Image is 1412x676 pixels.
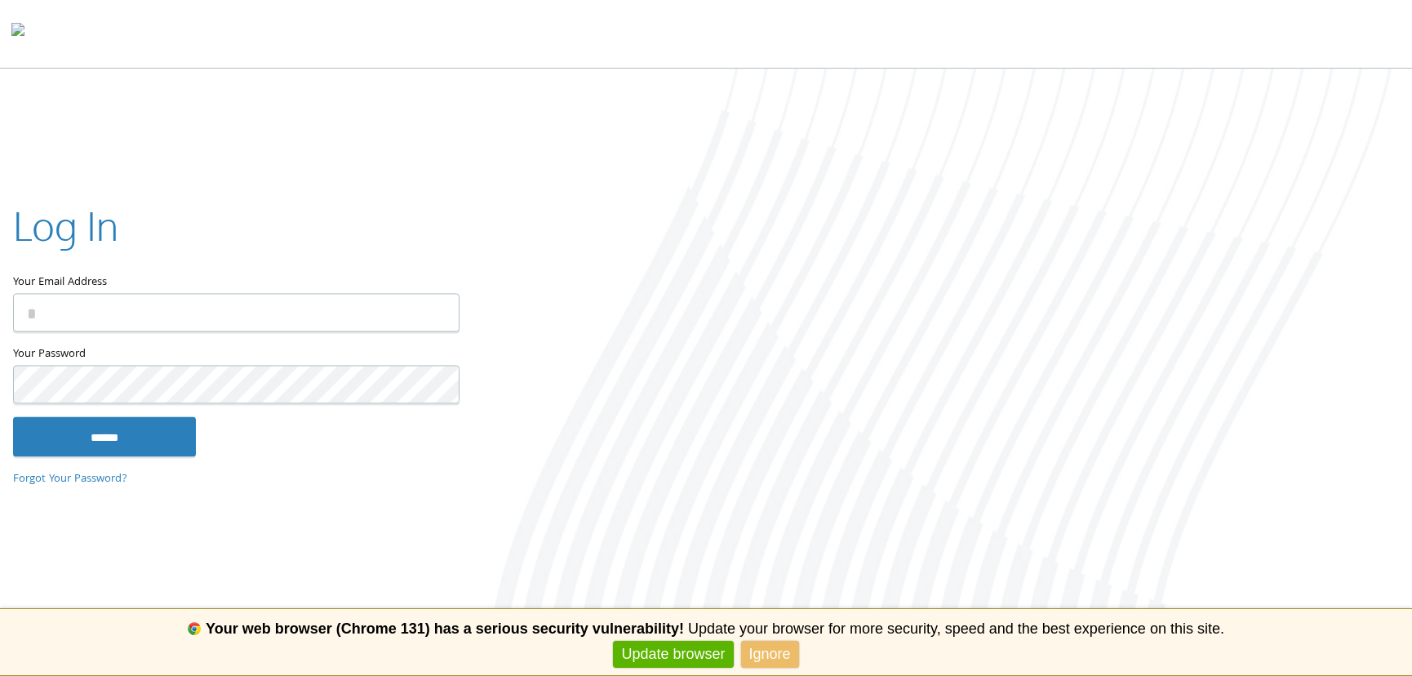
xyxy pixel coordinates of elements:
[13,198,118,253] h2: Log In
[11,17,24,50] img: todyl-logo-dark.svg
[741,641,799,668] a: Ignore
[688,620,1224,637] span: Update your browser for more security, speed and the best experience on this site.
[13,470,127,488] a: Forgot Your Password?
[206,620,684,637] b: Your web browser (Chrome 131) has a serious security vulnerability!
[613,641,733,668] a: Update browser
[13,345,458,366] label: Your Password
